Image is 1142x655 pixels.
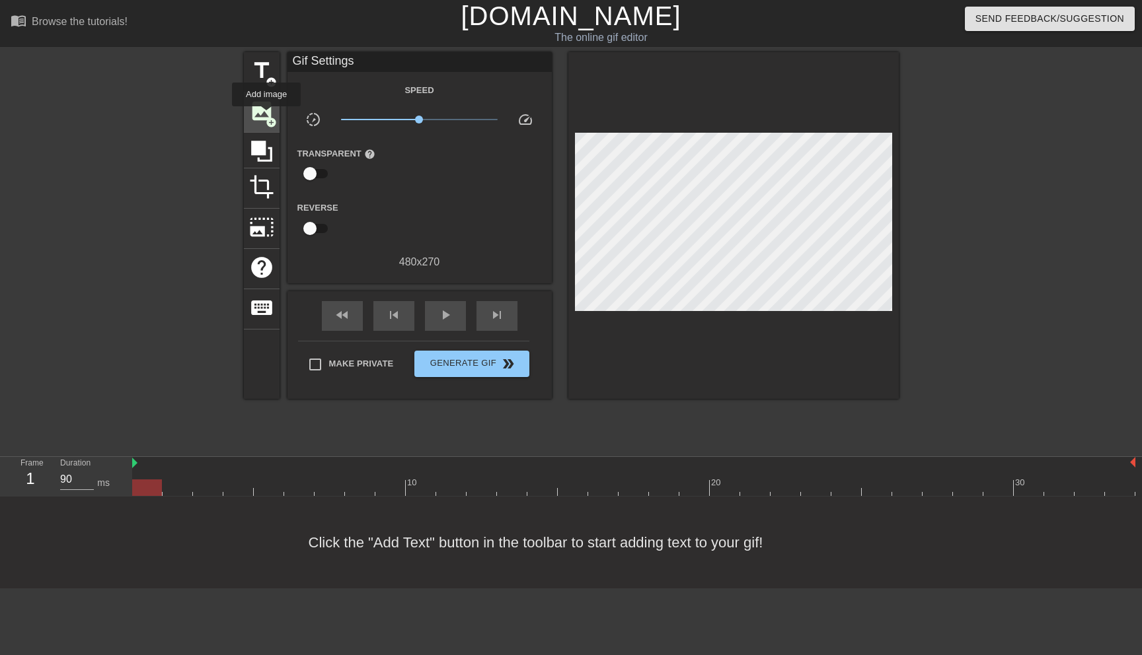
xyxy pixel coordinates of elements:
div: Frame [11,457,50,495]
label: Reverse [297,201,338,215]
span: speed [517,112,533,127]
span: add_circle [266,77,277,88]
label: Transparent [297,147,375,160]
span: keyboard [249,295,274,320]
a: [DOMAIN_NAME] [461,1,681,30]
div: ms [97,476,110,490]
span: Send Feedback/Suggestion [975,11,1124,27]
div: 480 x 270 [287,254,552,270]
span: double_arrow [500,356,516,372]
div: Gif Settings [287,52,552,72]
span: menu_book [11,13,26,28]
a: Browse the tutorials! [11,13,128,33]
div: 30 [1015,476,1027,489]
div: 1 [20,467,40,491]
div: 10 [407,476,419,489]
span: skip_previous [386,307,402,323]
div: 20 [711,476,723,489]
span: Make Private [329,357,394,370]
span: help [249,255,274,280]
span: help [364,149,375,160]
span: image [249,98,274,123]
span: skip_next [489,307,505,323]
button: Generate Gif [414,351,529,377]
label: Duration [60,460,91,467]
div: Browse the tutorials! [32,16,128,27]
label: Speed [404,84,434,97]
div: The online gif editor [387,30,815,46]
span: add_circle [266,117,277,128]
span: Generate Gif [420,356,523,372]
span: title [249,58,274,83]
span: slow_motion_video [305,112,321,127]
img: bound-end.png [1130,457,1135,467]
span: crop [249,174,274,199]
span: fast_rewind [334,307,350,323]
span: play_arrow [438,307,453,323]
button: Send Feedback/Suggestion [965,7,1135,31]
span: photo_size_select_large [249,215,274,240]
